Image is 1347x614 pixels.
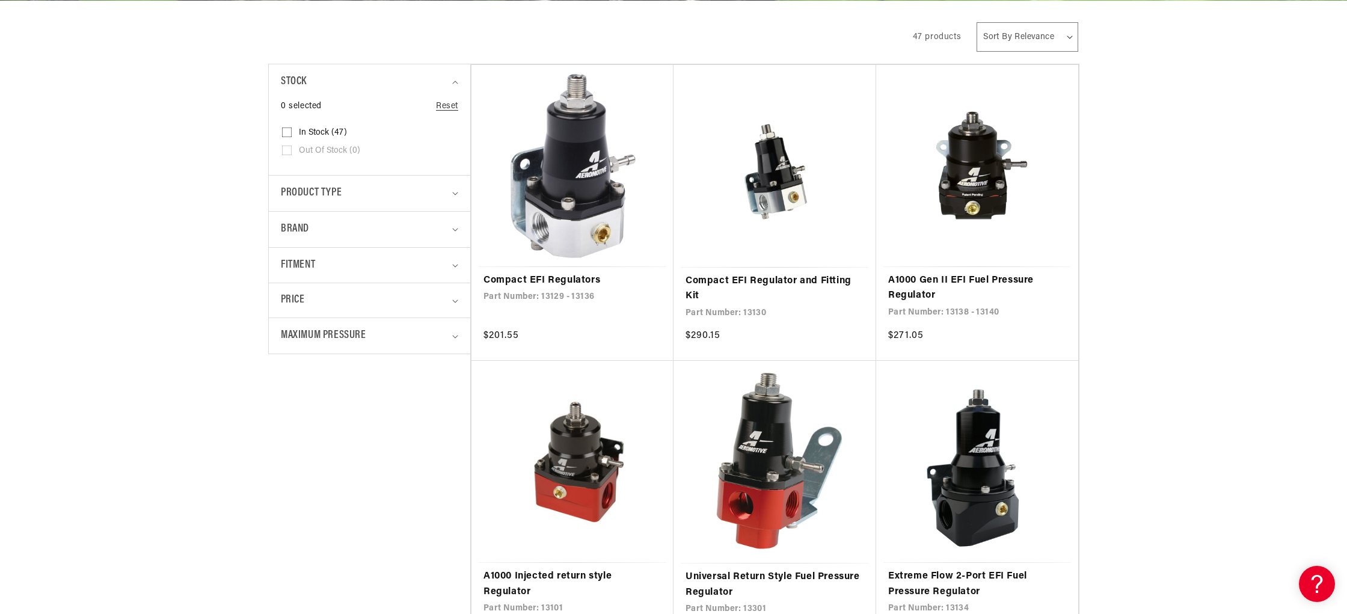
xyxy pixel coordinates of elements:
[913,32,962,41] span: 47 products
[281,221,309,238] span: Brand
[888,569,1066,600] a: Extreme Flow 2-Port EFI Fuel Pressure Regulator
[483,569,661,600] a: A1000 Injected return style Regulator
[299,127,347,138] span: In stock (47)
[281,64,458,100] summary: Stock (0 selected)
[281,283,458,318] summary: Price
[281,185,342,202] span: Product type
[281,248,458,283] summary: Fitment (0 selected)
[281,212,458,247] summary: Brand (0 selected)
[888,273,1066,304] a: A1000 Gen II EFI Fuel Pressure Regulator
[281,73,307,91] span: Stock
[483,273,661,289] a: Compact EFI Regulators
[299,146,360,156] span: Out of stock (0)
[436,100,458,113] a: Reset
[281,292,304,309] span: Price
[281,257,315,274] span: Fitment
[281,318,458,354] summary: Maximum Pressure (0 selected)
[686,569,864,600] a: Universal Return Style Fuel Pressure Regulator
[281,176,458,211] summary: Product type (0 selected)
[686,274,864,304] a: Compact EFI Regulator and Fitting Kit
[281,327,366,345] span: Maximum Pressure
[281,100,322,113] span: 0 selected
